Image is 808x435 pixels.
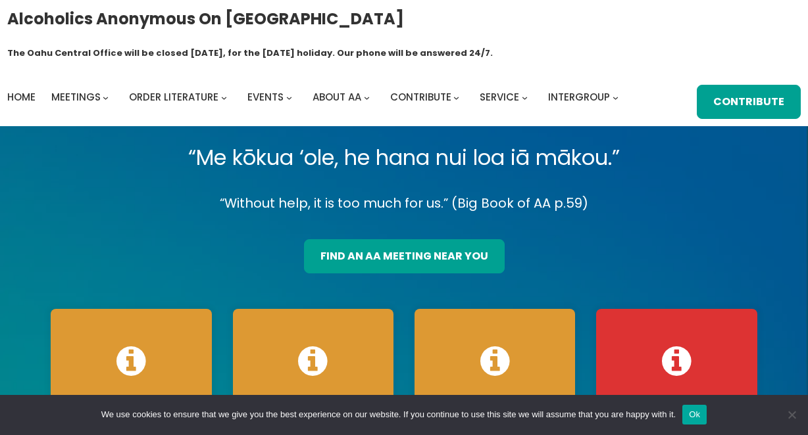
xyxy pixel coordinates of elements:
a: Alcoholics Anonymous on [GEOGRAPHIC_DATA] [7,5,404,33]
span: We use cookies to ensure that we give you the best experience on our website. If you continue to ... [101,408,676,421]
span: Events [247,90,284,104]
span: Home [7,90,36,104]
button: Events submenu [286,95,292,101]
a: find an aa meeting near you [304,239,505,273]
a: Contribute [390,88,451,106]
span: About AA [313,90,361,104]
a: Events [247,88,284,106]
p: “Me kōkua ‘ole, he hana nui loa iā mākou.” [40,139,767,176]
span: Order Literature [129,90,218,104]
a: Service [480,88,519,106]
p: “Without help, it is too much for us.” (Big Book of AA p.59) [40,192,767,214]
button: Service submenu [522,95,528,101]
button: Order Literature submenu [221,95,227,101]
button: Meetings submenu [103,95,109,101]
span: Intergroup [548,90,610,104]
span: Contribute [390,90,451,104]
button: Ok [682,405,707,424]
button: About AA submenu [364,95,370,101]
a: About AA [313,88,361,106]
h1: The Oahu Central Office will be closed [DATE], for the [DATE] holiday. Our phone will be answered... [7,47,493,60]
a: Home [7,88,36,106]
button: Intergroup submenu [613,95,619,101]
a: Contribute [697,85,801,119]
a: Intergroup [548,88,610,106]
span: No [785,408,798,421]
nav: Intergroup [7,88,623,106]
button: Contribute submenu [453,95,459,101]
span: Meetings [51,90,101,104]
span: Service [480,90,519,104]
a: Meetings [51,88,101,106]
